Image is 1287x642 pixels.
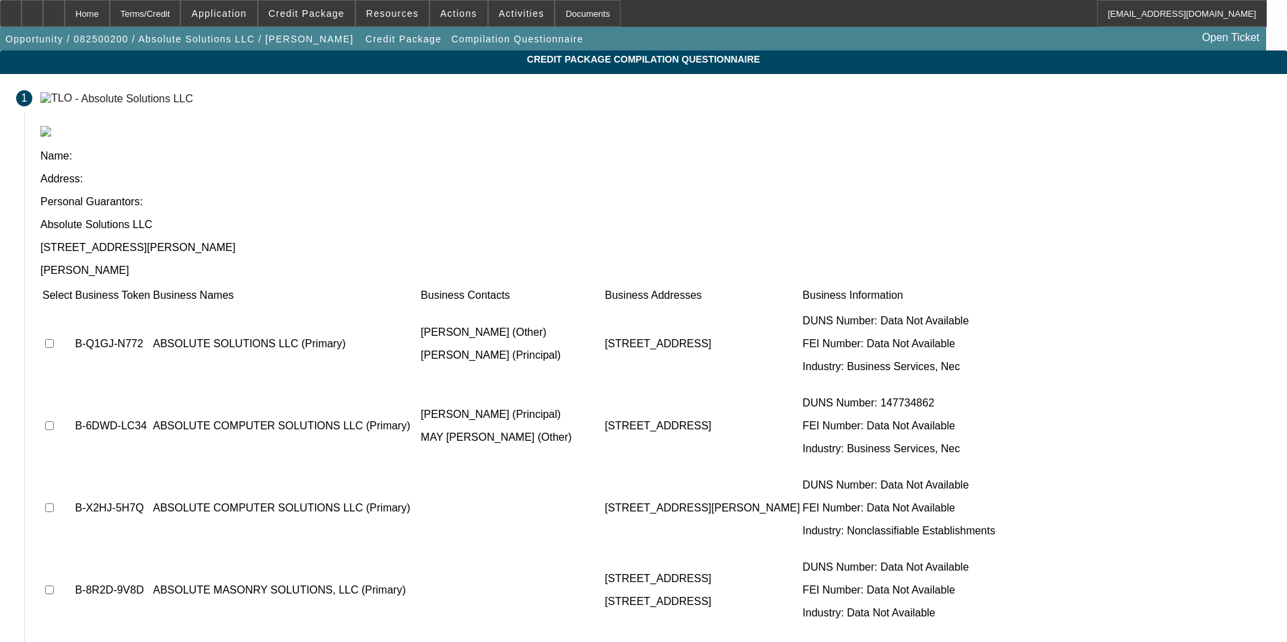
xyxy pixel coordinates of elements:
[451,34,583,44] span: Compilation Questionnaire
[499,8,545,19] span: Activities
[802,315,1030,327] p: DUNS Number: Data Not Available
[153,584,418,596] p: ABSOLUTE MASONRY SOLUTIONS, LLC (Primary)
[421,326,602,338] p: [PERSON_NAME] (Other)
[802,420,1030,432] p: FEI Number: Data Not Available
[802,584,1030,596] p: FEI Number: Data Not Available
[802,443,1030,455] p: Industry: Business Services, Nec
[421,408,602,421] p: [PERSON_NAME] (Principal)
[74,289,151,302] td: Business Token
[1197,26,1265,49] a: Open Ticket
[489,1,555,26] button: Activities
[74,304,151,384] td: B-Q1GJ-N772
[356,1,429,26] button: Resources
[5,34,353,44] span: Opportunity / 082500200 / Absolute Solutions LLC / [PERSON_NAME]
[40,150,1271,162] p: Name:
[153,502,418,514] p: ABSOLUTE COMPUTER SOLUTIONS LLC (Primary)
[75,92,193,104] div: - Absolute Solutions LLC
[362,27,445,51] button: Credit Package
[269,8,345,19] span: Credit Package
[802,525,1030,537] p: Industry: Nonclassifiable Establishments
[802,479,1030,491] p: DUNS Number: Data Not Available
[40,196,1271,208] p: Personal Guarantors:
[366,8,419,19] span: Resources
[802,289,1031,302] td: Business Information
[191,8,246,19] span: Application
[153,420,418,432] p: ABSOLUTE COMPUTER SOLUTIONS LLC (Primary)
[74,386,151,466] td: B-6DWD-LC34
[605,502,800,514] p: [STREET_ADDRESS][PERSON_NAME]
[605,338,800,350] p: [STREET_ADDRESS]
[181,1,256,26] button: Application
[40,173,1271,185] p: Address:
[421,431,602,443] p: MAY [PERSON_NAME] (Other)
[74,468,151,548] td: B-X2HJ-5H7Q
[802,561,1030,573] p: DUNS Number: Data Not Available
[40,264,1271,277] p: [PERSON_NAME]
[40,219,1271,231] p: Absolute Solutions LLC
[802,397,1030,409] p: DUNS Number: 147734862
[448,27,586,51] button: Compilation Questionnaire
[802,361,1030,373] p: Industry: Business Services, Nec
[430,1,487,26] button: Actions
[40,126,51,137] img: tlo.png
[258,1,355,26] button: Credit Package
[74,550,151,631] td: B-8R2D-9V8D
[421,349,602,361] p: [PERSON_NAME] (Principal)
[42,289,73,302] td: Select
[420,289,602,302] td: Business Contacts
[153,338,418,350] p: ABSOLUTE SOLUTIONS LLC (Primary)
[440,8,477,19] span: Actions
[802,338,1030,350] p: FEI Number: Data Not Available
[604,289,801,302] td: Business Addresses
[366,34,442,44] span: Credit Package
[802,502,1030,514] p: FEI Number: Data Not Available
[605,596,800,608] p: [STREET_ADDRESS]
[605,573,800,585] p: [STREET_ADDRESS]
[152,289,419,302] td: Business Names
[40,92,72,104] img: TLO
[10,54,1277,65] span: Credit Package Compilation Questionnaire
[605,420,800,432] p: [STREET_ADDRESS]
[22,92,28,104] span: 1
[802,607,1030,619] p: Industry: Data Not Available
[40,242,1271,254] p: [STREET_ADDRESS][PERSON_NAME]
